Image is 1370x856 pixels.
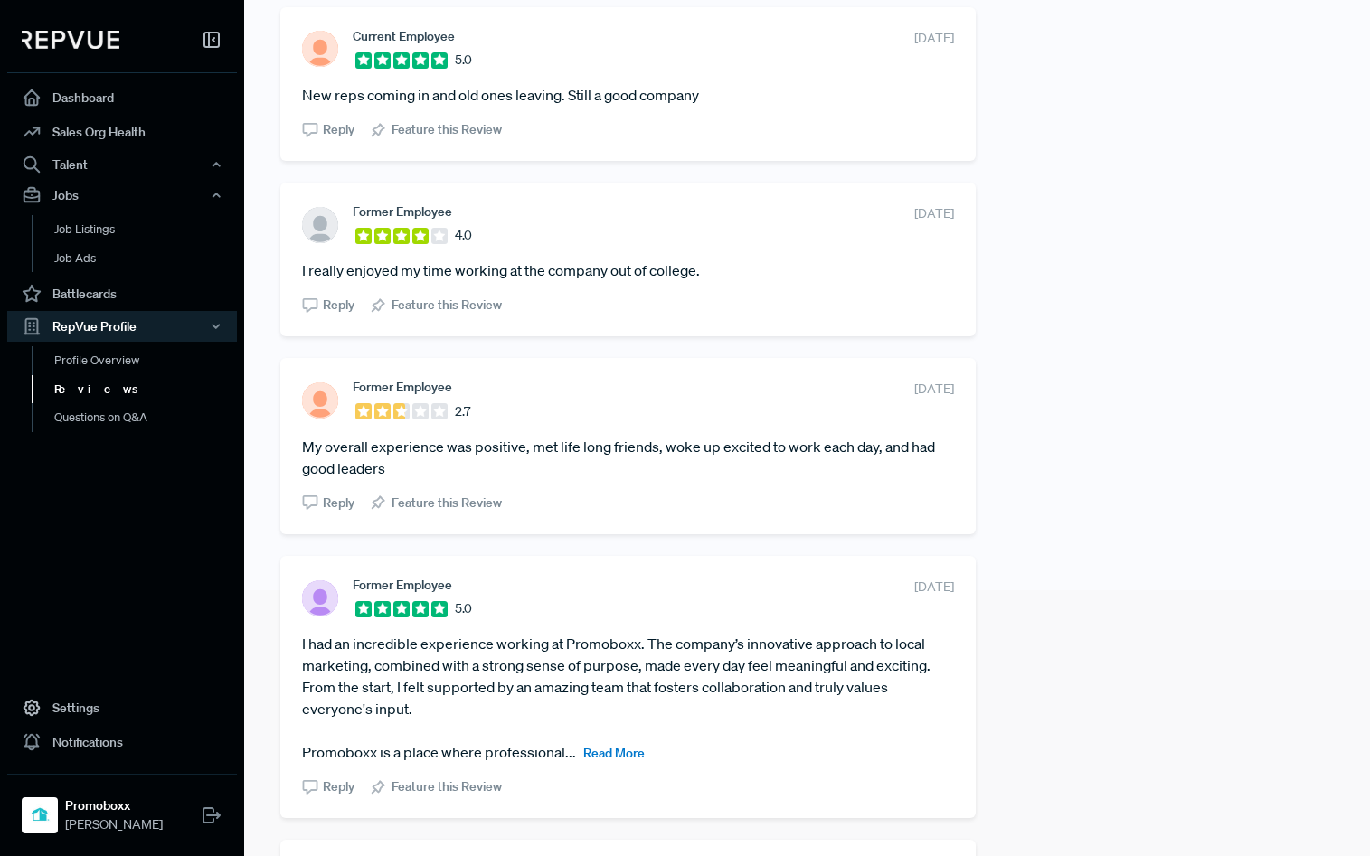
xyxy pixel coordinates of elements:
span: [DATE] [914,380,954,399]
span: Former Employee [353,380,452,394]
a: Battlecards [7,277,237,311]
article: I had an incredible experience working at Promoboxx. The company’s innovative approach to local m... [302,633,954,763]
a: Settings [7,691,237,725]
a: Dashboard [7,80,237,115]
span: Read More [583,745,645,761]
span: Feature this Review [392,777,502,796]
span: Reply [323,494,354,513]
span: Former Employee [353,578,452,592]
article: New reps coming in and old ones leaving. Still a good company [302,84,954,106]
article: I really enjoyed my time working at the company out of college. [302,259,954,281]
span: Feature this Review [392,120,502,139]
a: Job Ads [32,244,261,273]
span: Reply [323,120,354,139]
span: 5.0 [455,51,472,70]
a: Reviews [32,375,261,404]
span: [DATE] [914,29,954,48]
img: RepVue [22,31,119,49]
a: PromoboxxPromoboxx[PERSON_NAME] [7,774,237,842]
button: Jobs [7,180,237,211]
span: 4.0 [455,226,472,245]
span: Former Employee [353,204,452,219]
span: [DATE] [914,204,954,223]
a: Notifications [7,725,237,759]
a: Profile Overview [32,346,261,375]
span: Reply [323,777,354,796]
a: Sales Org Health [7,115,237,149]
span: Feature this Review [392,296,502,315]
a: Questions on Q&A [32,403,261,432]
button: Talent [7,149,237,180]
span: 5.0 [455,599,472,618]
a: Job Listings [32,215,261,244]
span: Feature this Review [392,494,502,513]
article: My overall experience was positive, met life long friends, woke up excited to work each day, and ... [302,436,954,479]
button: RepVue Profile [7,311,237,342]
strong: Promoboxx [65,796,163,815]
span: Current Employee [353,29,455,43]
span: [DATE] [914,578,954,597]
span: 2.7 [455,402,470,421]
img: Promoboxx [25,801,54,830]
span: [PERSON_NAME] [65,815,163,834]
span: Reply [323,296,354,315]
